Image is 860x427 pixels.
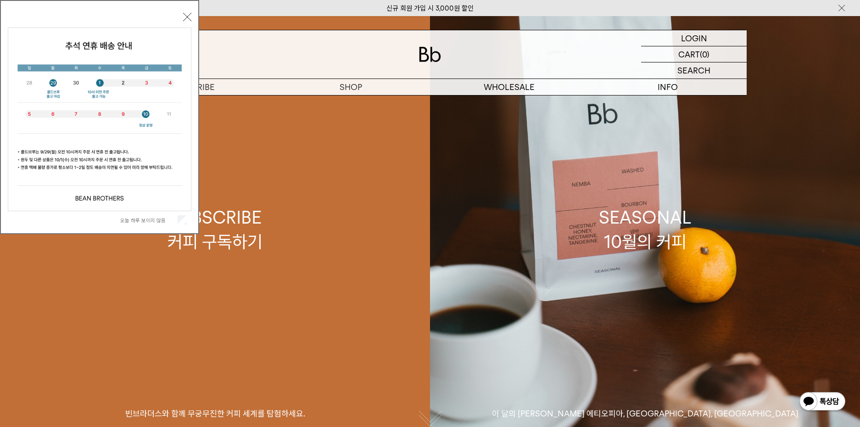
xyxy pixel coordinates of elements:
label: 오늘 하루 보이지 않음 [120,217,176,224]
p: INFO [588,79,747,95]
p: WHOLESALE [430,79,588,95]
a: CART (0) [641,46,747,62]
div: SEASONAL 10월의 커피 [599,205,692,254]
p: SEARCH [677,62,710,79]
p: (0) [700,46,709,62]
img: 카카오톡 채널 1:1 채팅 버튼 [799,391,846,413]
a: SHOP [272,79,430,95]
button: 닫기 [183,13,191,21]
a: 신규 회원 가입 시 3,000원 할인 [386,4,474,12]
div: SUBSCRIBE 커피 구독하기 [168,205,262,254]
p: CART [678,46,700,62]
p: 이 달의 [PERSON_NAME] 에티오피아, [GEOGRAPHIC_DATA], [GEOGRAPHIC_DATA] [430,408,860,419]
a: LOGIN [641,30,747,46]
img: 5e4d662c6b1424087153c0055ceb1a13_140731.jpg [8,28,191,211]
p: LOGIN [681,30,707,46]
img: 로고 [419,47,441,62]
